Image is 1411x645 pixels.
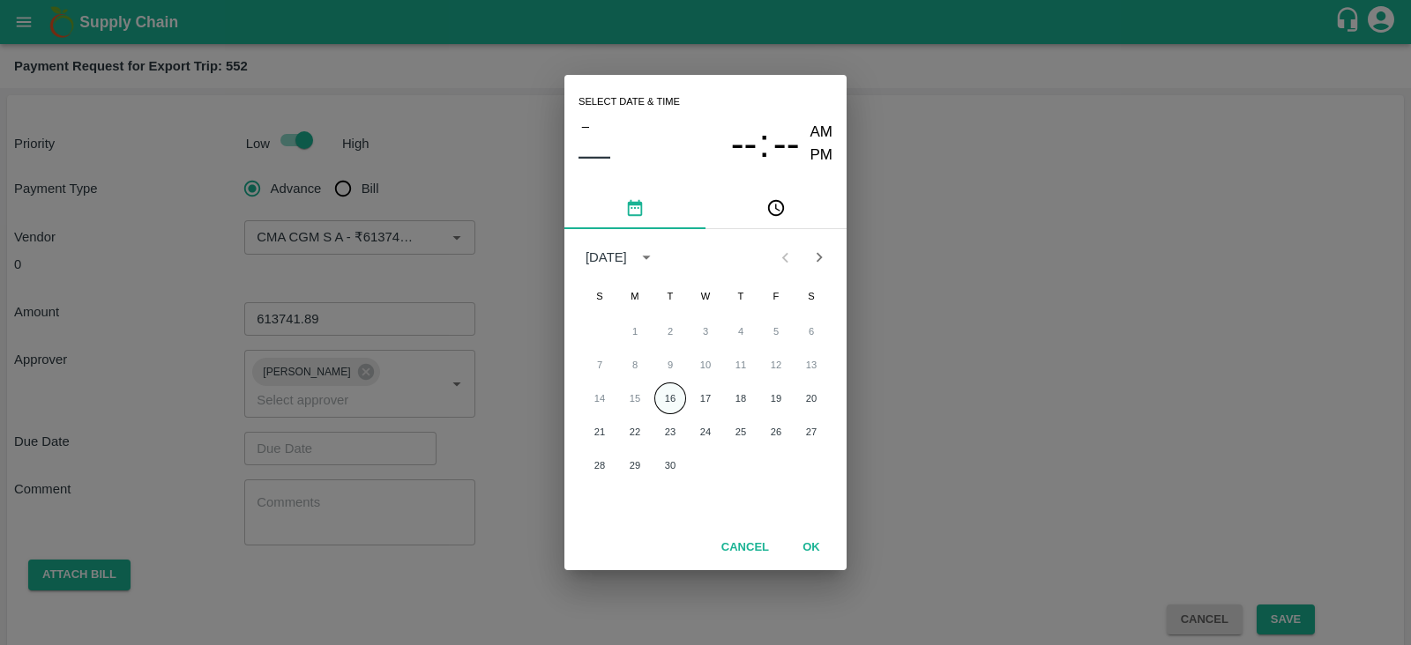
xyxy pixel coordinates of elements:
span: – [582,115,589,137]
span: Wednesday [690,278,721,314]
span: Friday [760,278,792,314]
div: [DATE] [586,248,627,267]
button: -- [773,121,800,167]
button: PM [810,144,833,167]
button: 28 [584,449,616,481]
button: 22 [619,416,651,448]
button: 24 [690,416,721,448]
button: – [579,115,593,137]
span: Sunday [584,278,616,314]
span: Select date & time [579,89,680,115]
button: 17 [690,382,721,414]
span: -- [773,121,800,167]
span: -- [731,121,758,167]
button: AM [810,121,833,145]
button: 26 [760,416,792,448]
span: Tuesday [654,278,686,314]
button: 23 [654,416,686,448]
button: 21 [584,416,616,448]
button: 19 [760,382,792,414]
button: 27 [795,416,827,448]
button: pick time [705,187,847,229]
button: 25 [725,416,757,448]
button: 29 [619,449,651,481]
button: 16 [654,382,686,414]
span: Thursday [725,278,757,314]
span: : [758,121,769,167]
button: 30 [654,449,686,481]
span: Saturday [795,278,827,314]
button: 20 [795,382,827,414]
button: –– [579,137,610,173]
button: pick date [564,187,705,229]
button: OK [783,532,840,563]
button: 18 [725,382,757,414]
button: calendar view is open, switch to year view [632,243,661,271]
button: Next month [803,241,836,274]
button: -- [731,121,758,167]
span: Monday [619,278,651,314]
button: Cancel [714,532,776,563]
